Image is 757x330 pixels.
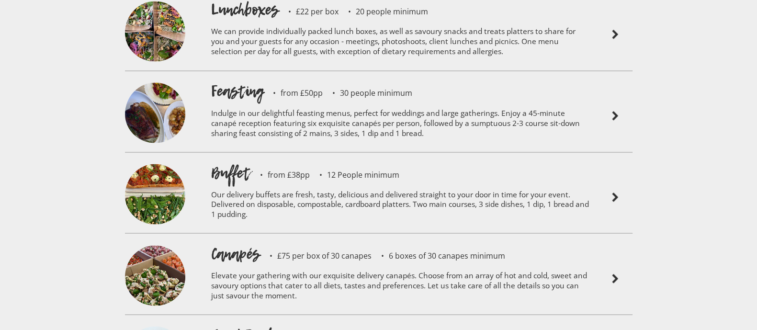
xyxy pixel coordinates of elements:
h1: Canapés [211,243,260,264]
p: from £50pp [263,89,323,97]
p: 30 people minimum [323,89,412,97]
p: 12 People minimum [310,171,399,178]
p: 6 boxes of 30 canapes minimum [372,251,505,259]
p: from £38pp [250,171,310,178]
h1: Buffet [211,162,250,183]
p: £22 per box [279,8,339,15]
h1: Feasting [211,80,263,102]
p: 20 people minimum [339,8,428,15]
p: Indulge in our delightful feasting menus, perfect for weddings and large gatherings. Enjoy a 45-m... [211,102,589,147]
p: £75 per box of 30 canapes [260,251,372,259]
p: Our delivery buffets are fresh, tasty, delicious and delivered straight to your door in time for ... [211,183,589,228]
p: We can provide individually packed lunch boxes, as well as savoury snacks and treats platters to ... [211,20,589,66]
p: Elevate your gathering with our exquisite delivery canapés. Choose from an array of hot and cold,... [211,264,589,309]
